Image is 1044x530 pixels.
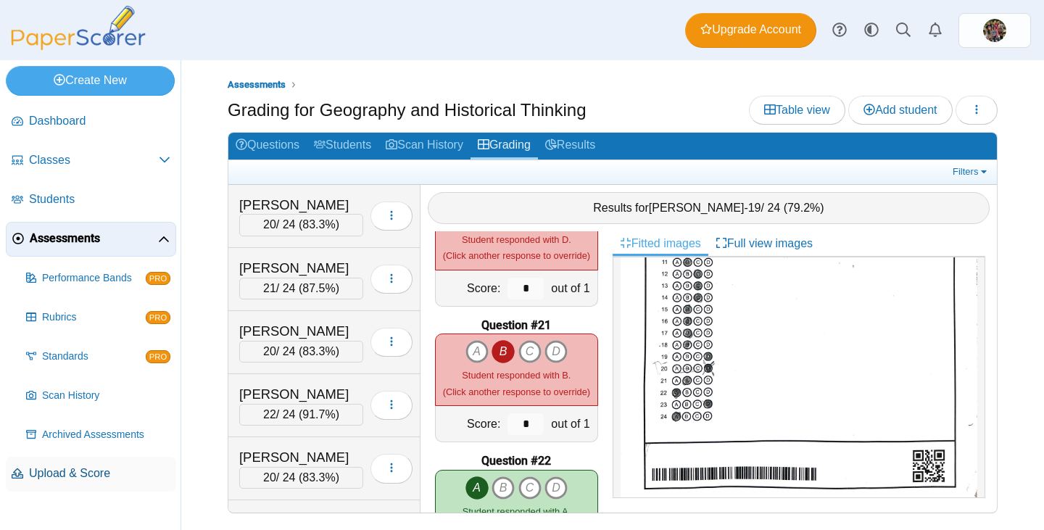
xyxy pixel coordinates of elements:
span: Table view [764,104,830,116]
a: Students [6,183,176,218]
span: Assessments [228,79,286,90]
img: 3145767_SEPTEMBER_16_2025T12_58_51_826000000.jpeg [621,47,977,504]
a: Scan History [378,133,471,160]
span: Performance Bands [42,271,146,286]
a: Table view [749,96,845,125]
div: / 24 ( ) [239,214,363,236]
div: / 24 ( ) [239,278,363,299]
div: Results for - / 24 ( ) [428,192,990,224]
span: 22 [263,408,276,421]
span: 83.3% [302,218,335,231]
div: [PERSON_NAME] [239,448,363,467]
span: Upload & Score [29,465,170,481]
div: [PERSON_NAME] [239,196,363,215]
span: Standards [42,349,146,364]
a: Create New [6,66,175,95]
a: Add student [848,96,952,125]
div: [PERSON_NAME] [239,385,363,404]
span: 19 [748,202,761,214]
div: out of 1 [547,270,597,306]
span: Scan History [42,389,170,403]
a: Students [307,133,378,160]
small: (Click another response to override) [443,234,590,261]
i: C [518,476,542,500]
i: D [544,476,568,500]
span: Kerry Swicegood [983,19,1006,42]
i: B [492,340,515,363]
a: Performance Bands PRO [20,261,176,296]
a: Assessments [224,76,289,94]
span: [PERSON_NAME] [649,202,745,214]
span: 83.3% [302,471,335,484]
span: 83.3% [302,345,335,357]
a: PaperScorer [6,40,151,52]
div: Score: [436,270,504,306]
a: Archived Assessments [20,418,176,452]
a: Dashboard [6,104,176,139]
span: 91.7% [302,408,335,421]
span: Classes [29,152,159,168]
span: Students [29,191,170,207]
div: [PERSON_NAME] [239,259,363,278]
span: Archived Assessments [42,428,170,442]
small: (Click another response to override) [443,370,590,397]
span: Assessments [30,231,158,247]
a: Scan History [20,378,176,413]
a: Upgrade Account [685,13,816,48]
span: 20 [263,218,276,231]
div: / 24 ( ) [239,404,363,426]
b: Question #21 [481,318,551,334]
i: B [492,476,515,500]
span: 20 [263,345,276,357]
span: PRO [146,272,170,285]
a: Full view images [708,231,820,256]
span: Dashboard [29,113,170,129]
span: PRO [146,350,170,363]
img: PaperScorer [6,6,151,50]
a: Filters [949,165,993,179]
i: C [518,340,542,363]
span: 21 [263,282,276,294]
a: Questions [228,133,307,160]
a: Fitted images [613,231,708,256]
span: Upgrade Account [700,22,801,38]
i: D [544,340,568,363]
span: Add student [863,104,937,116]
span: 79.2% [787,202,820,214]
span: 20 [263,471,276,484]
div: out of 1 [547,406,597,442]
img: ps.ZGjZAUrt273eHv6v [983,19,1006,42]
div: Score: [436,406,504,442]
a: Upload & Score [6,457,176,492]
h1: Grading for Geography and Historical Thinking [228,98,586,123]
div: / 24 ( ) [239,467,363,489]
span: Student responded with A. [463,506,571,517]
span: Student responded with B. [462,370,571,381]
div: [PERSON_NAME] [239,322,363,341]
span: Rubrics [42,310,146,325]
a: ps.ZGjZAUrt273eHv6v [958,13,1031,48]
div: [PERSON_NAME] [239,511,363,530]
i: A [465,340,489,363]
b: Question #22 [481,453,551,469]
a: Rubrics PRO [20,300,176,335]
span: Student responded with D. [462,234,571,245]
a: Alerts [919,15,951,46]
a: Standards PRO [20,339,176,374]
span: PRO [146,311,170,324]
div: / 24 ( ) [239,341,363,363]
span: 87.5% [302,282,335,294]
a: Classes [6,144,176,178]
a: Assessments [6,222,176,257]
a: Grading [471,133,538,160]
i: A [465,476,489,500]
a: Results [538,133,602,160]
